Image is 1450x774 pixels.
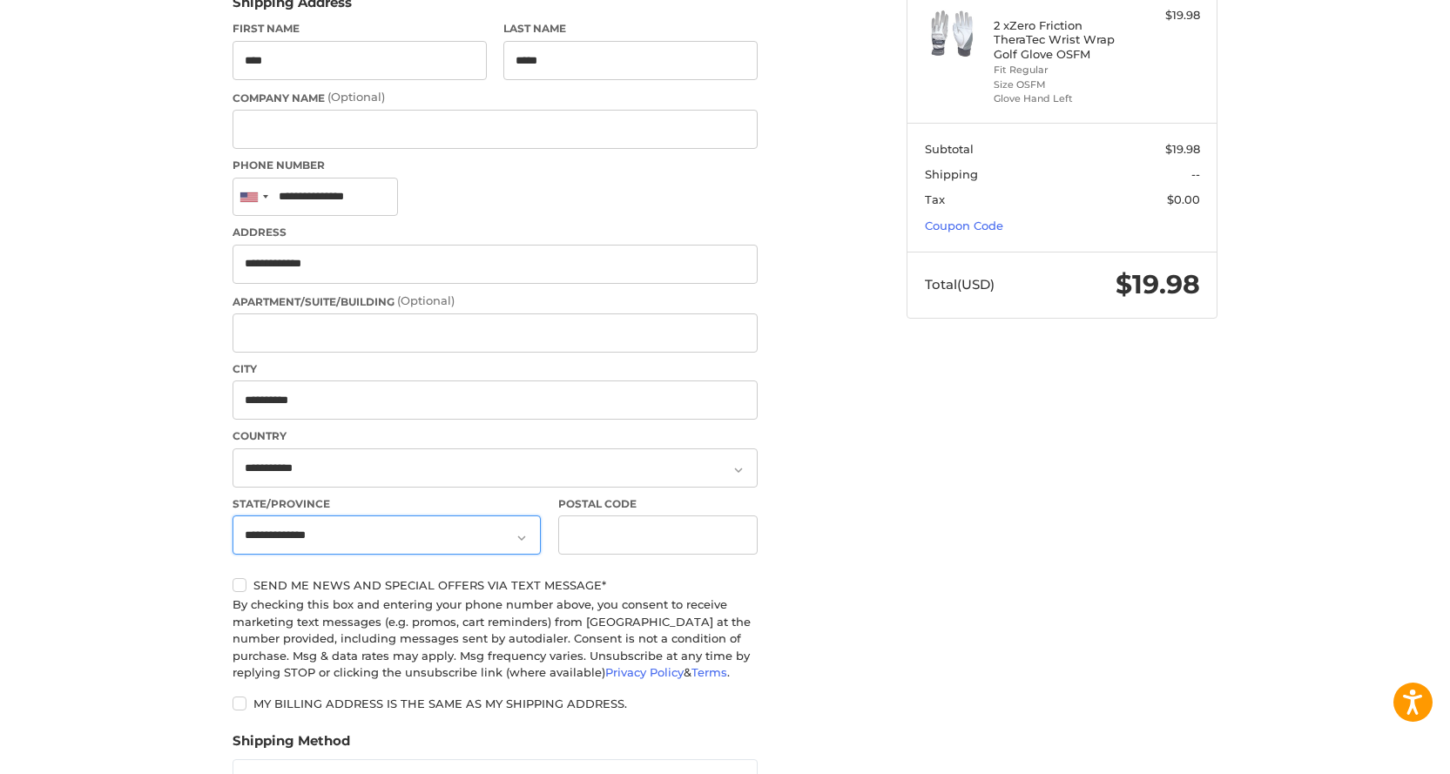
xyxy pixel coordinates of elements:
[233,496,541,512] label: State/Province
[925,219,1003,232] a: Coupon Code
[1165,142,1200,156] span: $19.98
[925,142,974,156] span: Subtotal
[605,665,684,679] a: Privacy Policy
[327,90,385,104] small: (Optional)
[1167,192,1200,206] span: $0.00
[691,665,727,679] a: Terms
[397,293,455,307] small: (Optional)
[925,276,995,293] span: Total (USD)
[233,731,350,759] legend: Shipping Method
[233,697,758,710] label: My billing address is the same as my shipping address.
[994,18,1127,61] h4: 2 x Zero Friction TheraTec Wrist Wrap Golf Glove OSFM
[233,578,758,592] label: Send me news and special offers via text message*
[233,89,758,106] label: Company Name
[233,428,758,444] label: Country
[233,293,758,310] label: Apartment/Suite/Building
[558,496,759,512] label: Postal Code
[233,21,487,37] label: First Name
[925,192,945,206] span: Tax
[1131,7,1200,24] div: $19.98
[994,63,1127,77] li: Fit Regular
[503,21,758,37] label: Last Name
[233,158,758,173] label: Phone Number
[994,91,1127,106] li: Glove Hand Left
[233,361,758,377] label: City
[1116,268,1200,300] span: $19.98
[925,167,978,181] span: Shipping
[994,77,1127,92] li: Size OSFM
[233,225,758,240] label: Address
[233,596,758,682] div: By checking this box and entering your phone number above, you consent to receive marketing text ...
[1191,167,1200,181] span: --
[233,178,273,216] div: United States: +1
